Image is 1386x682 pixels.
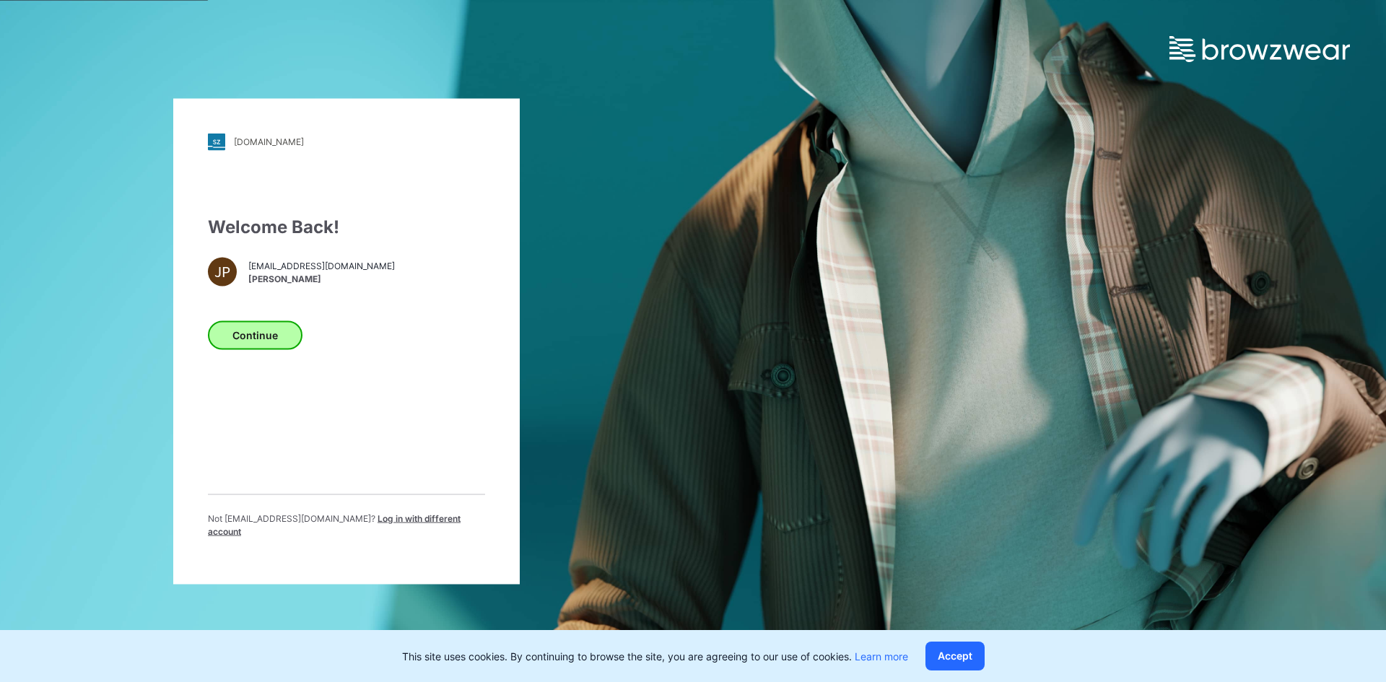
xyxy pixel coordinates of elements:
[208,133,485,150] a: [DOMAIN_NAME]
[1169,36,1350,62] img: browzwear-logo.e42bd6dac1945053ebaf764b6aa21510.svg
[208,512,485,538] p: Not [EMAIL_ADDRESS][DOMAIN_NAME] ?
[208,133,225,150] img: stylezone-logo.562084cfcfab977791bfbf7441f1a819.svg
[234,136,304,147] div: [DOMAIN_NAME]
[208,257,237,286] div: JP
[248,273,395,286] span: [PERSON_NAME]
[248,260,395,273] span: [EMAIL_ADDRESS][DOMAIN_NAME]
[925,642,985,670] button: Accept
[208,214,485,240] div: Welcome Back!
[208,320,302,349] button: Continue
[402,649,908,664] p: This site uses cookies. By continuing to browse the site, you are agreeing to our use of cookies.
[855,650,908,663] a: Learn more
